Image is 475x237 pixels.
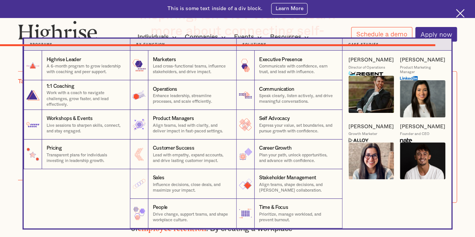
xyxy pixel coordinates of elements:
a: Executive PresenceCommunicate with confidence, earn trust, and lead with influence. [236,51,342,80]
p: Speak clearly, listen actively, and drive meaningful conversations. [259,93,336,105]
a: [PERSON_NAME] [400,57,445,63]
a: SalesInfluence decisions, close deals, and maximize your impact. [130,169,236,199]
div: Resources [270,33,311,42]
p: Transparent plans for individuals investing in leadership growth. [47,152,124,164]
div: Events [234,33,264,42]
p: Express your value, set boundaries, and pursue growth with confidence. [259,123,336,134]
a: Stakeholder ManagementAlign teams, shape decisions, and [PERSON_NAME] collaboration. [236,169,342,199]
div: Individuals [137,33,179,42]
nav: Individuals [0,39,475,229]
p: Lead cross-functional teams, influence stakeholders, and drive impact. [153,63,231,75]
div: Communication [259,86,294,93]
a: Highrise LeaderA 6-month program to grow leadership with coaching and peer support. [24,51,130,80]
div: Product Managers [153,115,194,122]
div: Stakeholder Management [259,174,316,181]
img: Highrise logo [18,21,97,45]
p: Lead with empathy, expand accounts, and drive lasting customer impact. [153,152,231,164]
div: Sales [153,174,164,181]
p: Plan your path, unlock opportunities, and advance with confidence. [259,152,336,164]
p: Influence decisions, close deals, and maximize your impact. [153,182,231,193]
div: Resources [270,33,301,42]
a: Customer SuccessLead with empathy, expand accounts, and drive lasting customer impact. [130,139,236,169]
p: Align teams, lead with clarity, and deliver impact in fast-paced settings. [153,123,231,134]
a: [PERSON_NAME] [348,123,394,130]
div: Companies [185,33,228,42]
a: PricingTransparent plans for individuals investing in leadership growth. [24,139,130,169]
a: Schedule a demo [351,27,412,42]
strong: employee retention [138,224,206,229]
p: Align teams, shape decisions, and [PERSON_NAME] collaboration. [259,182,336,193]
img: Cross icon [456,9,464,18]
a: Product ManagersAlign teams, lead with clarity, and deliver impact in fast-paced settings. [130,110,236,139]
a: Career GrowthPlan your path, unlock opportunities, and advance with confidence. [236,139,342,169]
strong: Case Studies [348,43,379,46]
div: Executive Presence [259,56,302,63]
div: Customer Success [153,145,195,152]
a: Time & FocusPrioritize, manage workload, and prevent burnout. [236,199,342,228]
p: Live sessions to sharpen skills, connect, and stay engaged. [47,123,124,134]
div: Companies [185,33,218,42]
div: Career Growth [259,145,292,152]
p: Enhance leadership, streamline processes, and scale efficiently. [153,93,231,105]
p: Drive change, support teams, and shape workplace culture. [153,211,231,223]
a: [PERSON_NAME] [400,123,445,130]
div: Product Marketing Manager [400,65,445,75]
a: [PERSON_NAME] [348,57,394,63]
div: Operations [153,86,177,93]
div: Founder and CEO [400,132,430,136]
a: MarketersLead cross-functional teams, influence stakeholders, and drive impact. [130,51,236,80]
p: Communicate with confidence, earn trust, and lead with influence. [259,63,336,75]
a: 1:1 CoachingWork with a coach to navigate challenges, grow faster, and lead effectively. [24,80,130,110]
a: OperationsEnhance leadership, streamline processes, and scale efficiently. [130,80,236,110]
a: Self AdvocacyExpress your value, set boundaries, and pursue growth with confidence. [236,110,342,139]
a: Learn More [271,3,308,15]
div: Individuals [137,33,169,42]
div: Pricing [47,145,62,152]
a: CommunicationSpeak clearly, listen actively, and drive meaningful conversations. [236,80,342,110]
div: Events [234,33,254,42]
p: Work with a coach to navigate challenges, grow faster, and lead effectively. [47,90,124,107]
a: Workshops & EventsLive sessions to sharpen skills, connect, and stay engaged. [24,110,130,139]
div: People [153,204,167,211]
div: Marketers [153,56,176,63]
a: Apply now [415,27,457,42]
div: Workshops & Events [47,115,93,122]
div: Self Advocacy [259,115,290,122]
p: Prioritize, manage workload, and prevent burnout. [259,211,336,223]
strong: Solutions [243,43,267,46]
div: Growth Marketer [348,132,377,136]
div: Highrise Leader [47,56,81,63]
div: Director of Operations [348,65,385,70]
div: This is some text inside of a div block. [167,5,262,12]
p: A 6-month program to grow leadership with coaching and peer support. [47,63,124,75]
div: 1:1 Coaching [47,83,74,90]
div: Time & Focus [259,204,288,211]
strong: by function [136,43,165,46]
strong: Programs [30,43,53,46]
a: PeopleDrive change, support teams, and shape workplace culture. [130,199,236,228]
